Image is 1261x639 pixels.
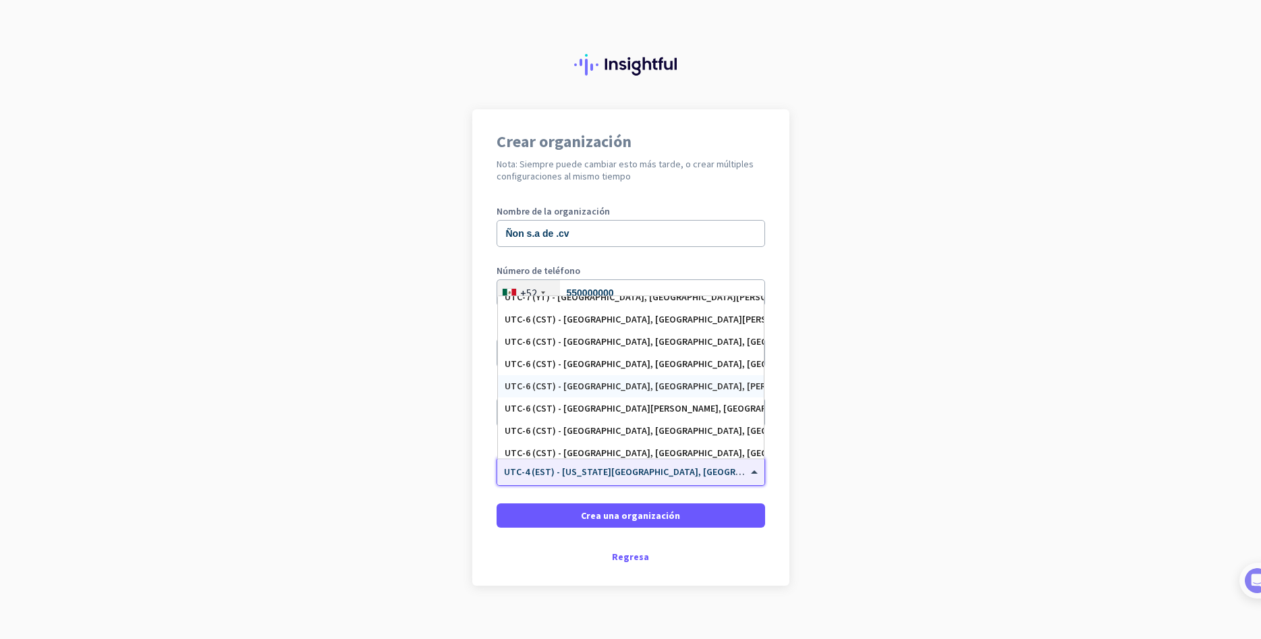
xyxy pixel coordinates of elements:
[520,286,537,300] div: +52
[497,266,765,275] label: Número de teléfono
[581,509,680,522] span: Crea una organización
[505,447,757,459] div: UTC-6 (CST) - [GEOGRAPHIC_DATA], [GEOGRAPHIC_DATA], [GEOGRAPHIC_DATA][PERSON_NAME], Moose Jaw
[497,279,765,306] input: 200 123 4567
[505,291,757,303] div: UTC-7 (YT) - [GEOGRAPHIC_DATA], [GEOGRAPHIC_DATA][PERSON_NAME]
[497,385,765,394] label: Tamaño de la organización (opcional)
[505,336,757,348] div: UTC-6 (CST) - [GEOGRAPHIC_DATA], [GEOGRAPHIC_DATA], [GEOGRAPHIC_DATA], [GEOGRAPHIC_DATA]
[497,552,765,561] div: Regresa
[505,358,757,370] div: UTC-6 (CST) - [GEOGRAPHIC_DATA], [GEOGRAPHIC_DATA], [GEOGRAPHIC_DATA], [GEOGRAPHIC_DATA]
[497,220,765,247] input: ¿Cuál es el nombre de su empresa?
[505,425,757,437] div: UTC-6 (CST) - [GEOGRAPHIC_DATA], [GEOGRAPHIC_DATA], [GEOGRAPHIC_DATA][PERSON_NAME], [GEOGRAPHIC_D...
[497,206,765,216] label: Nombre de la organización
[497,444,765,453] label: Zona horaria de la organización
[497,134,765,150] h1: Crear organización
[498,296,764,458] div: Options List
[505,403,757,414] div: UTC-6 (CST) - [GEOGRAPHIC_DATA][PERSON_NAME], [GEOGRAPHIC_DATA], [GEOGRAPHIC_DATA], [GEOGRAPHIC_D...
[497,158,765,182] h2: Nota: Siempre puede cambiar esto más tarde, o crear múltiples configuraciones al mismo tiempo
[497,503,765,528] button: Crea una organización
[497,325,607,335] label: Idioma de la organización
[505,381,757,392] div: UTC-6 (CST) - [GEOGRAPHIC_DATA], [GEOGRAPHIC_DATA], [PERSON_NAME][GEOGRAPHIC_DATA][PERSON_NAME], ...
[574,54,688,76] img: Insightful
[505,314,757,325] div: UTC-6 (CST) - [GEOGRAPHIC_DATA], [GEOGRAPHIC_DATA][PERSON_NAME], [GEOGRAPHIC_DATA][PERSON_NAME], ...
